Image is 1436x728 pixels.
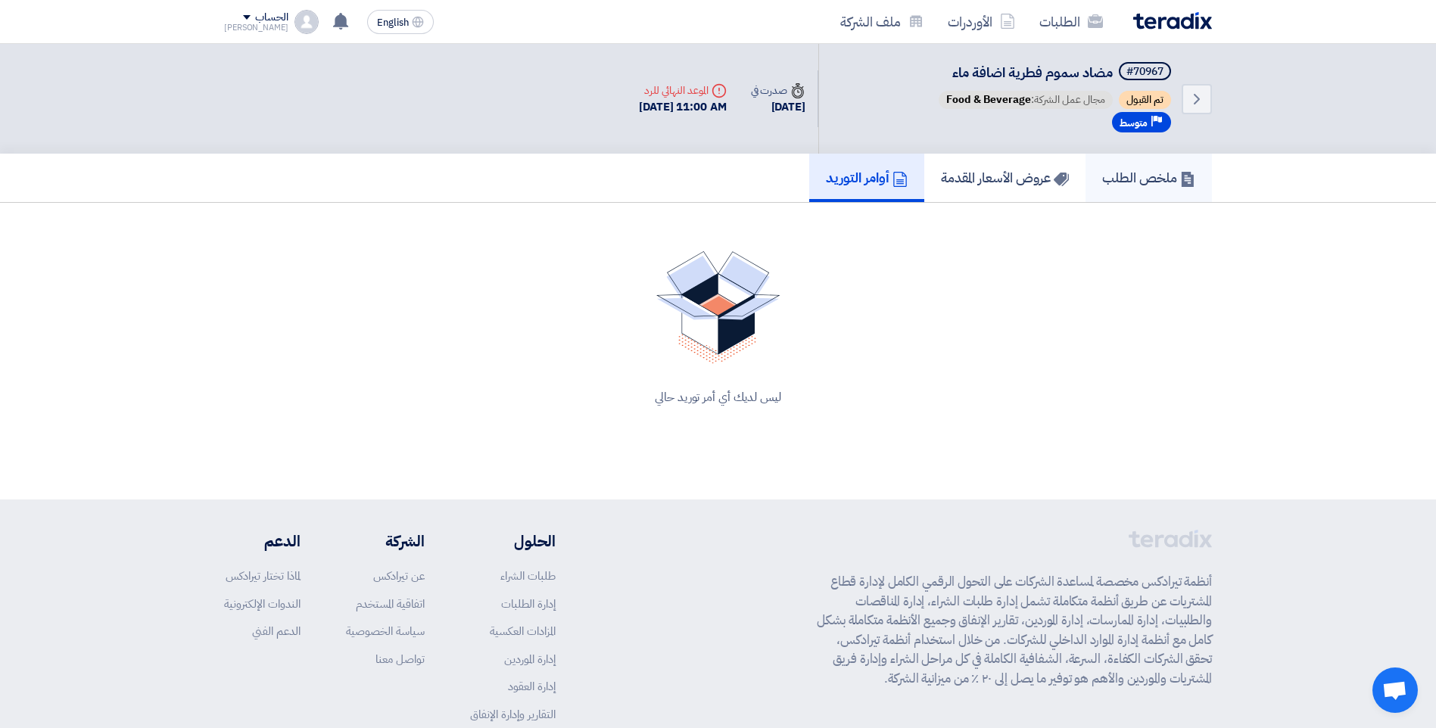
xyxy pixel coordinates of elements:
[817,572,1212,688] p: أنظمة تيرادكس مخصصة لمساعدة الشركات على التحول الرقمي الكامل لإدارة قطاع المشتريات عن طريق أنظمة ...
[941,169,1069,186] h5: عروض الأسعار المقدمة
[1133,12,1212,30] img: Teradix logo
[828,4,936,39] a: ملف الشركة
[1027,4,1115,39] a: الطلبات
[936,62,1174,83] h5: مضاد سموم فطرية اضافة ماء
[1126,67,1163,77] div: #70967
[490,623,556,639] a: المزادات العكسية
[242,388,1194,406] div: ليس لديك أي أمر توريد حالي
[224,23,288,32] div: [PERSON_NAME]
[1102,169,1195,186] h5: ملخص الطلب
[294,10,319,34] img: profile_test.png
[252,623,301,639] a: الدعم الفني
[508,678,556,695] a: إدارة العقود
[226,568,301,584] a: لماذا تختار تيرادكس
[500,568,556,584] a: طلبات الشراء
[377,17,409,28] span: English
[504,651,556,667] a: إدارة الموردين
[470,530,556,552] li: الحلول
[470,706,556,723] a: التقارير وإدارة الإنفاق
[1119,91,1171,109] span: تم القبول
[1120,116,1148,130] span: متوسط
[373,568,425,584] a: عن تيرادكس
[224,530,301,552] li: الدعم
[639,82,727,98] div: الموعد النهائي للرد
[639,98,727,116] div: [DATE] 11:00 AM
[1086,154,1212,202] a: ملخص الطلب
[751,98,805,116] div: [DATE]
[501,596,556,612] a: إدارة الطلبات
[375,651,425,667] a: تواصل معنا
[809,154,924,202] a: أوامر التوريد
[924,154,1086,202] a: عروض الأسعار المقدمة
[656,251,780,364] img: No Quotations Found!
[255,11,288,24] div: الحساب
[946,92,1031,107] span: Food & Beverage
[356,596,425,612] a: اتفاقية المستخدم
[952,62,1113,82] span: مضاد سموم فطرية اضافة ماء
[1372,667,1418,713] div: Open chat
[939,91,1113,109] span: مجال عمل الشركة:
[346,623,425,639] a: سياسة الخصوصية
[367,10,434,34] button: English
[751,82,805,98] div: صدرت في
[936,4,1027,39] a: الأوردرات
[826,169,908,186] h5: أوامر التوريد
[346,530,425,552] li: الشركة
[224,596,301,612] a: الندوات الإلكترونية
